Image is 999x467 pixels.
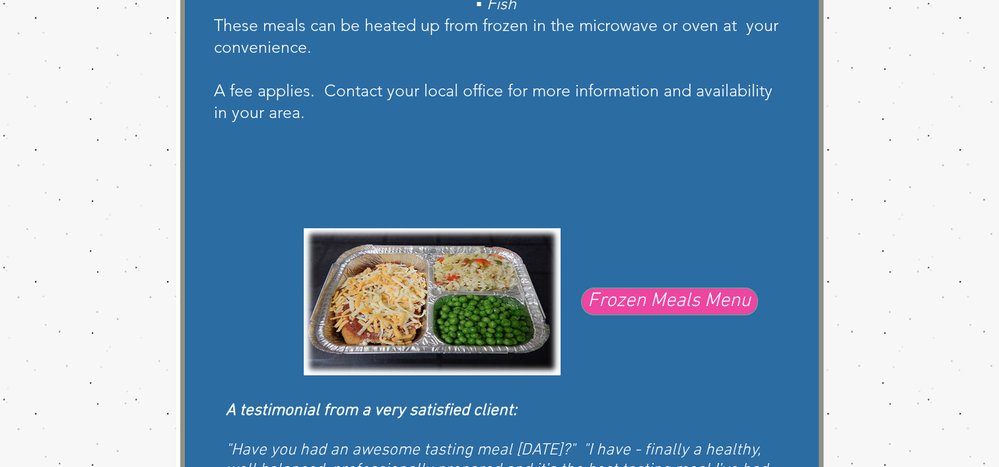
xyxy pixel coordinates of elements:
[214,80,773,122] span: A fee applies. Contact your local office for more information and availability in your area.
[588,288,751,315] span: Frozen Meals Menu
[304,228,561,375] img: Chicken Parm FRZ Dinner.jpg
[226,401,517,421] span: A testimonial from a very satisfied client:
[214,15,778,57] span: These meals can be heated up from frozen in the microwave or oven at your convenience.
[581,288,758,315] a: Frozen Meals Menu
